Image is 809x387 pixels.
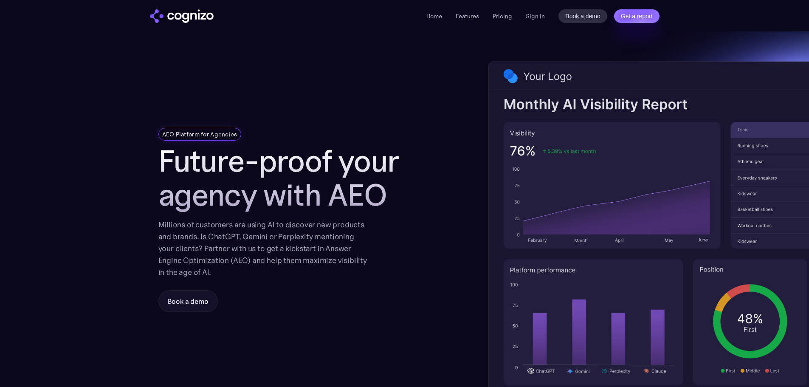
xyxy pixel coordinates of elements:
img: cognizo logo [150,9,214,23]
a: home [150,9,214,23]
h1: Future-proof your agency with AEO [158,144,422,212]
a: Book a demo [158,290,218,312]
a: Get a report [614,9,660,23]
a: Features [456,12,479,20]
a: Sign in [526,11,545,21]
a: Pricing [493,12,512,20]
div: Millions of customers are using AI to discover new products and brands. Is ChatGPT, Gemini or Per... [158,219,367,278]
div: Book a demo [168,296,209,306]
a: Home [426,12,442,20]
a: Book a demo [558,9,607,23]
div: AEO Platform for Agencies [162,130,237,138]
